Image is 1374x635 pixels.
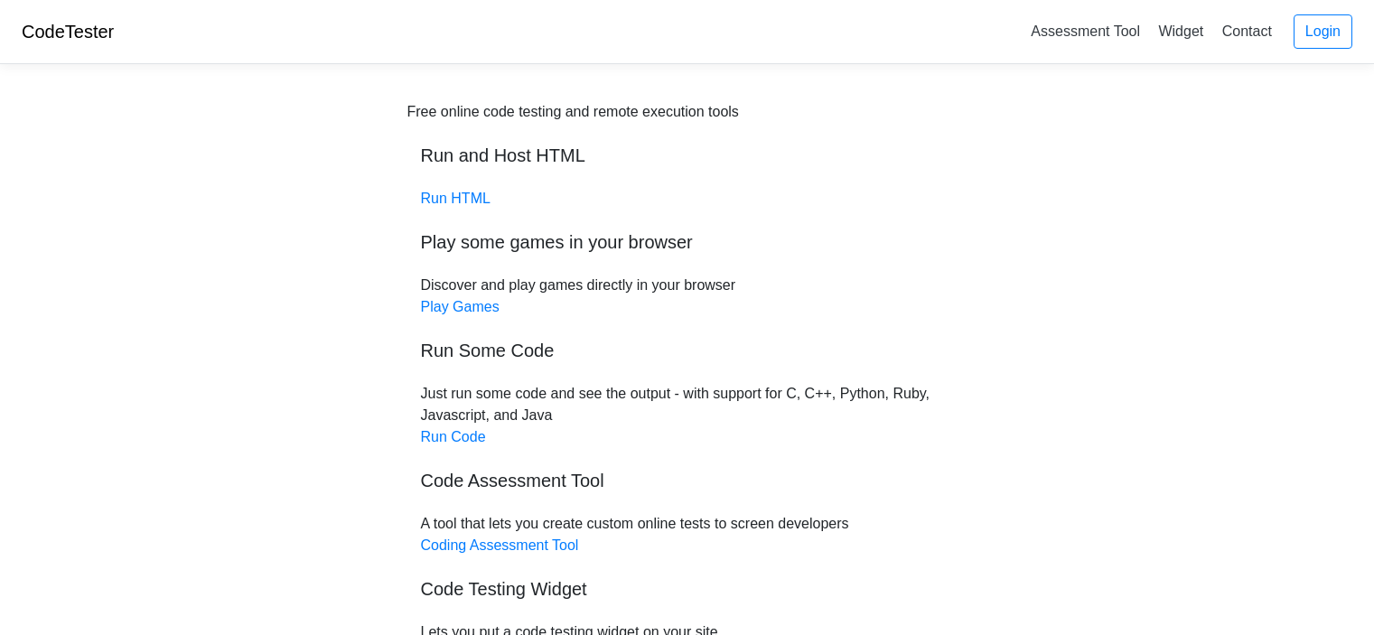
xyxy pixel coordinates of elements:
div: Free online code testing and remote execution tools [407,101,739,123]
h5: Run and Host HTML [421,145,954,166]
a: Play Games [421,299,500,314]
h5: Run Some Code [421,340,954,361]
a: Widget [1151,16,1210,46]
h5: Play some games in your browser [421,231,954,253]
a: Assessment Tool [1023,16,1147,46]
a: Login [1294,14,1352,49]
h5: Code Assessment Tool [421,470,954,491]
a: Run HTML [421,191,491,206]
a: Run Code [421,429,486,444]
a: Contact [1215,16,1279,46]
h5: Code Testing Widget [421,578,954,600]
a: Coding Assessment Tool [421,537,579,553]
a: CodeTester [22,22,114,42]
